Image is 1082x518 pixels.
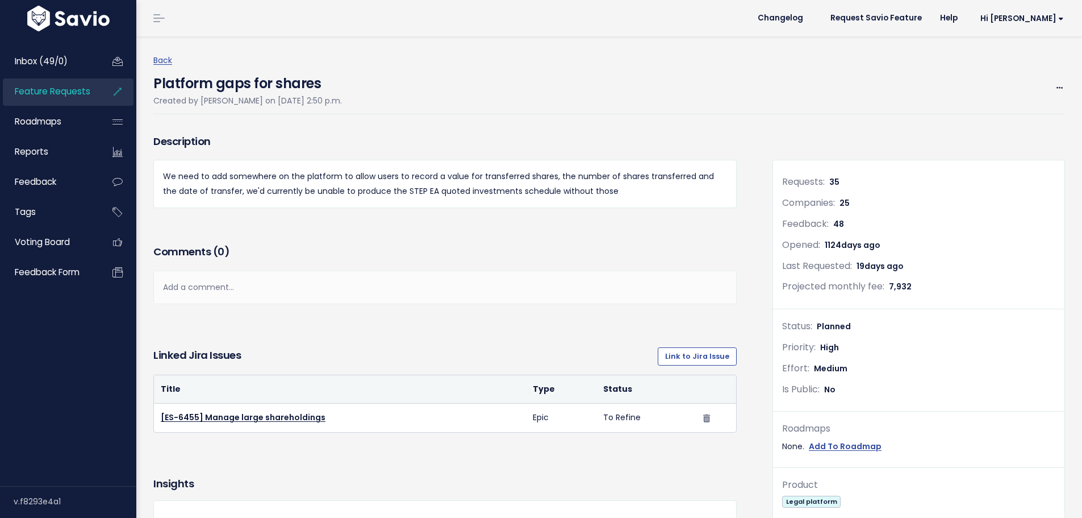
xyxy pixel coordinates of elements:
[864,260,904,272] span: days ago
[161,412,325,423] a: [ES-6455] Manage large shareholdings
[154,375,526,404] th: Title
[153,95,342,106] span: Created by [PERSON_NAME] on [DATE] 2:50 p.m.
[153,55,172,66] a: Back
[817,321,851,332] span: Planned
[153,476,194,492] h3: Insights
[526,375,596,404] th: Type
[14,487,136,516] div: v.f8293e4a1
[15,206,36,218] span: Tags
[782,341,816,354] span: Priority:
[825,239,880,251] span: 1124
[153,244,737,260] h3: Comments ( )
[218,245,224,259] span: 0
[782,440,1055,454] div: None.
[153,134,737,150] h3: Description
[596,404,696,432] td: To Refine
[782,421,1055,437] div: Roadmaps
[3,199,94,225] a: Tags
[782,217,829,230] span: Feedback:
[3,259,94,285] a: Feedback form
[782,196,835,209] span: Companies:
[980,14,1064,23] span: Hi [PERSON_NAME]
[596,375,696,404] th: Status
[3,139,94,165] a: Reports
[782,496,841,508] span: Legal platform
[820,342,839,353] span: High
[15,266,80,278] span: Feedback form
[153,68,342,94] h4: Platform gaps for shares
[15,55,68,67] span: Inbox (49/0)
[526,404,596,432] td: Epic
[15,176,56,188] span: Feedback
[758,14,803,22] span: Changelog
[821,10,931,27] a: Request Savio Feature
[931,10,967,27] a: Help
[833,218,844,230] span: 48
[782,383,820,396] span: Is Public:
[782,175,825,188] span: Requests:
[782,280,884,293] span: Projected monthly fee:
[3,229,94,255] a: Voting Board
[163,169,727,198] p: We need to add somewhere on the platform to allow users to record a value for transferred shares,...
[809,440,882,454] a: Add To Roadmap
[829,176,839,188] span: 35
[24,6,112,31] img: logo-white.9d6f32f41409.svg
[824,384,835,395] span: No
[15,85,90,97] span: Feature Requests
[782,362,809,375] span: Effort:
[967,10,1073,27] a: Hi [PERSON_NAME]
[15,236,70,248] span: Voting Board
[839,197,850,209] span: 25
[782,477,1055,494] div: Product
[782,259,852,272] span: Last Requested:
[3,48,94,74] a: Inbox (49/0)
[15,115,61,127] span: Roadmaps
[153,347,241,366] h3: Linked Jira issues
[3,169,94,195] a: Feedback
[658,347,737,366] a: Link to Jira Issue
[841,239,880,251] span: days ago
[15,146,48,158] span: Reports
[889,281,912,292] span: 7,932
[153,271,737,304] div: Add a comment...
[814,363,847,374] span: Medium
[3,109,94,135] a: Roadmaps
[782,238,820,251] span: Opened:
[857,260,904,272] span: 19
[3,78,94,105] a: Feature Requests
[782,320,812,333] span: Status:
